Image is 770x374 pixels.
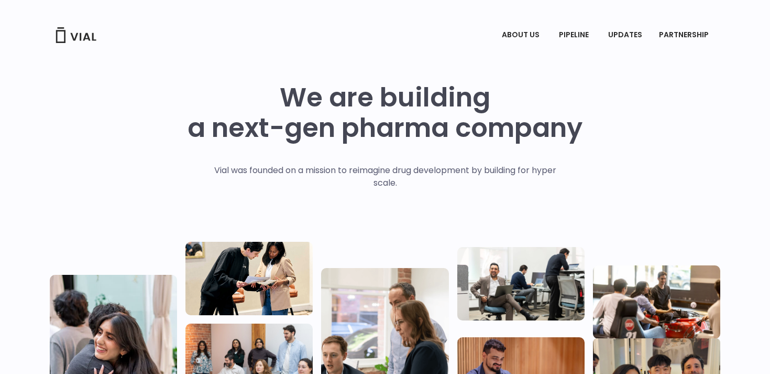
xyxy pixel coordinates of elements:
img: Vial Logo [55,27,97,43]
h1: We are building a next-gen pharma company [188,82,582,143]
img: Group of people playing whirlyball [593,265,720,339]
p: Vial was founded on a mission to reimagine drug development by building for hyper scale. [203,164,567,189]
a: UPDATES [600,26,650,44]
img: Three people working in an office [457,247,585,320]
img: Two people looking at a paper talking. [185,242,313,315]
a: PARTNERSHIPMenu Toggle [651,26,720,44]
a: PIPELINEMenu Toggle [551,26,599,44]
a: ABOUT USMenu Toggle [493,26,550,44]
